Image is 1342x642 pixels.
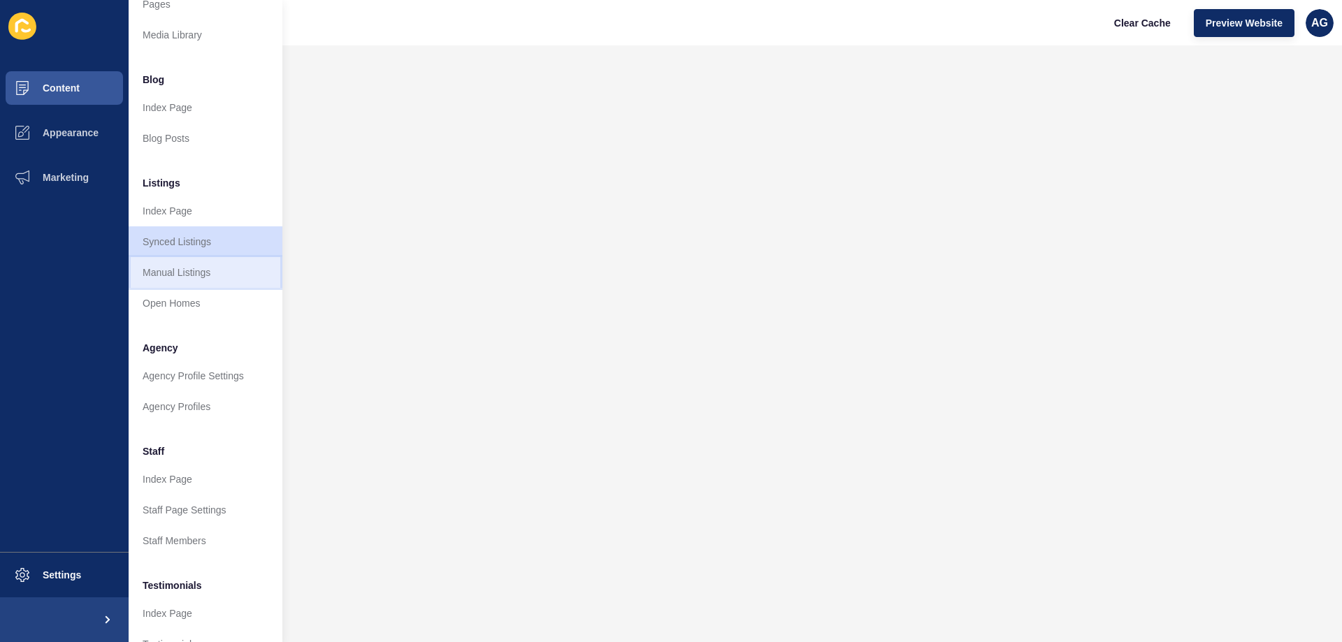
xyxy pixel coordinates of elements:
span: Clear Cache [1114,16,1171,30]
a: Index Page [129,196,282,226]
a: Manual Listings [129,257,282,288]
span: Blog [143,73,164,87]
button: Preview Website [1194,9,1294,37]
a: Index Page [129,464,282,495]
a: Agency Profile Settings [129,360,282,391]
a: Agency Profiles [129,391,282,422]
a: Staff Members [129,525,282,556]
button: Clear Cache [1102,9,1183,37]
a: Staff Page Settings [129,495,282,525]
span: Testimonials [143,578,202,592]
span: Preview Website [1206,16,1283,30]
span: AG [1311,16,1328,30]
a: Synced Listings [129,226,282,257]
a: Open Homes [129,288,282,319]
a: Index Page [129,92,282,123]
span: Agency [143,341,178,355]
a: Index Page [129,598,282,629]
a: Blog Posts [129,123,282,154]
span: Listings [143,176,180,190]
span: Staff [143,444,164,458]
a: Media Library [129,20,282,50]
